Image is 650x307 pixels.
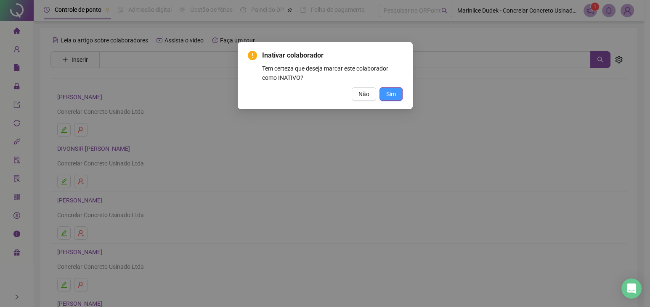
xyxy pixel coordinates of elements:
[248,51,257,60] span: exclamation-circle
[621,278,642,299] div: Open Intercom Messenger
[262,51,324,59] span: Inativar colaborador
[379,87,403,101] button: Sim
[386,89,396,99] span: Sim
[358,89,369,99] span: Não
[352,87,376,101] button: Não
[262,65,388,81] span: Tem certeza que deseja marcar este colaborador como INATIVO?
